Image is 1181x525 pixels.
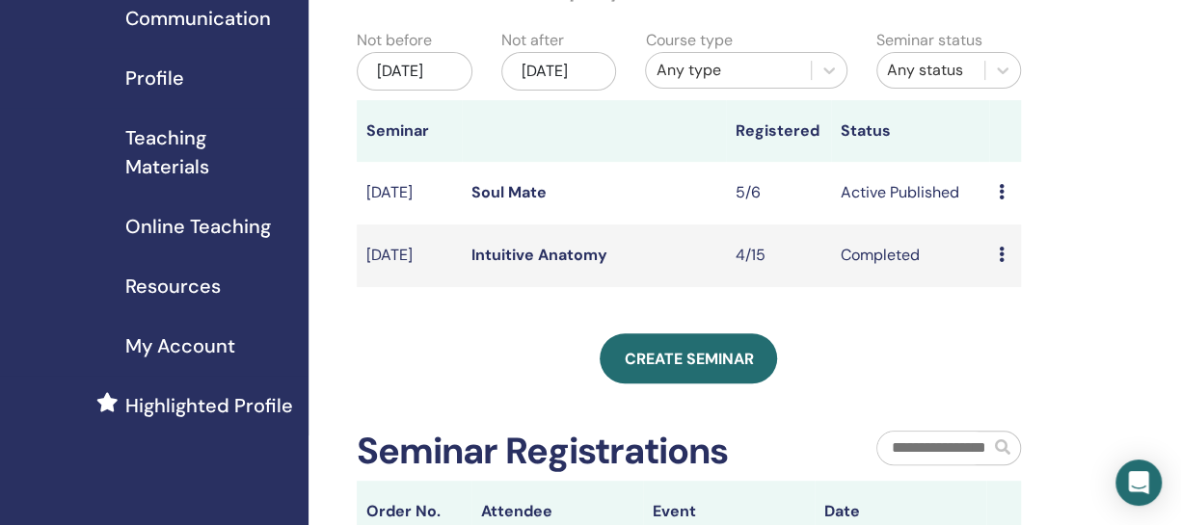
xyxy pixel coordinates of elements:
th: Registered [726,100,831,162]
span: Teaching Materials [125,123,293,181]
label: Not before [357,29,432,52]
a: Create seminar [600,333,777,383]
a: Soul Mate [471,182,547,202]
td: Active Published [831,162,989,224]
span: My Account [125,331,235,360]
span: Create seminar [624,349,753,369]
div: Any status [887,59,975,82]
div: [DATE] [501,52,617,91]
td: [DATE] [357,224,462,287]
td: 4/15 [726,224,831,287]
div: Any type [656,59,801,82]
span: Communication [125,4,271,33]
td: 5/6 [726,162,831,224]
td: [DATE] [357,162,462,224]
span: Highlighted Profile [125,391,293,420]
a: Intuitive Anatomy [471,245,607,265]
div: Open Intercom Messenger [1115,459,1162,506]
th: Status [831,100,989,162]
th: Seminar [357,100,462,162]
td: Completed [831,224,989,287]
label: Seminar status [876,29,982,52]
span: Resources [125,272,221,301]
label: Course type [645,29,732,52]
label: Not after [501,29,564,52]
span: Profile [125,64,184,92]
h2: Seminar Registrations [357,430,728,474]
span: Online Teaching [125,212,271,241]
div: [DATE] [357,52,472,91]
